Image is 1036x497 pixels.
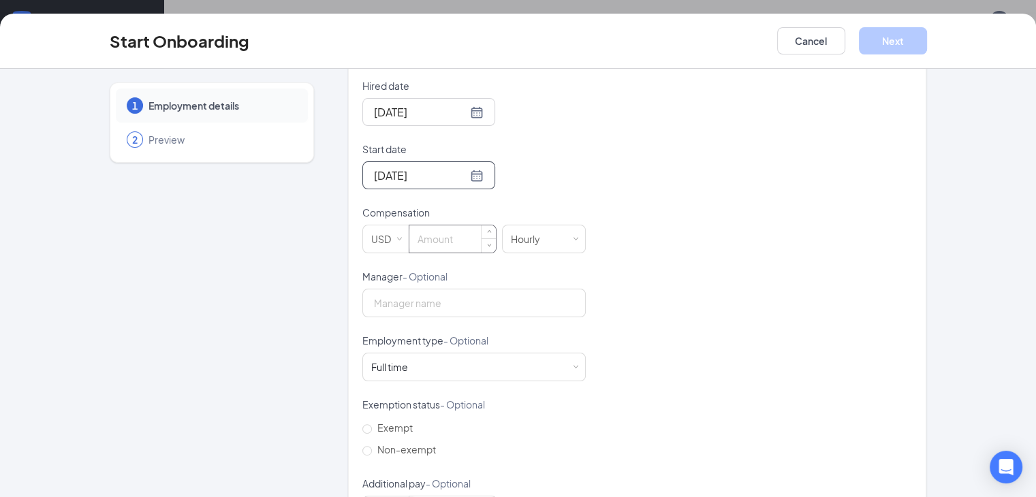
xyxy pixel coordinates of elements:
span: 2 [132,133,138,146]
span: Preview [148,133,294,146]
span: Decrease Value [482,238,496,252]
div: USD [371,225,401,253]
p: Employment type [362,334,586,347]
p: Hired date [362,79,586,93]
p: Start date [362,142,586,156]
span: Non-exempt [372,443,441,455]
p: Additional pay [362,477,586,490]
h3: Start Onboarding [110,29,249,52]
span: - Optional [426,477,471,490]
div: [object Object] [371,360,418,374]
div: Hourly [511,225,550,253]
input: Amount [409,225,496,253]
button: Cancel [777,27,845,54]
span: - Optional [403,270,448,283]
div: Full time [371,360,408,374]
p: Exemption status [362,398,586,411]
span: - Optional [443,334,488,347]
p: Manager [362,270,586,283]
span: - Optional [440,398,485,411]
span: 1 [132,99,138,112]
p: Compensation [362,206,586,219]
input: Sep 15, 2025 [374,167,467,184]
input: Manager name [362,289,586,317]
div: Open Intercom Messenger [990,451,1022,483]
input: Sep 15, 2025 [374,103,467,121]
span: Increase Value [482,225,496,239]
span: Exempt [372,421,418,434]
button: Next [859,27,927,54]
span: Employment details [148,99,294,112]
